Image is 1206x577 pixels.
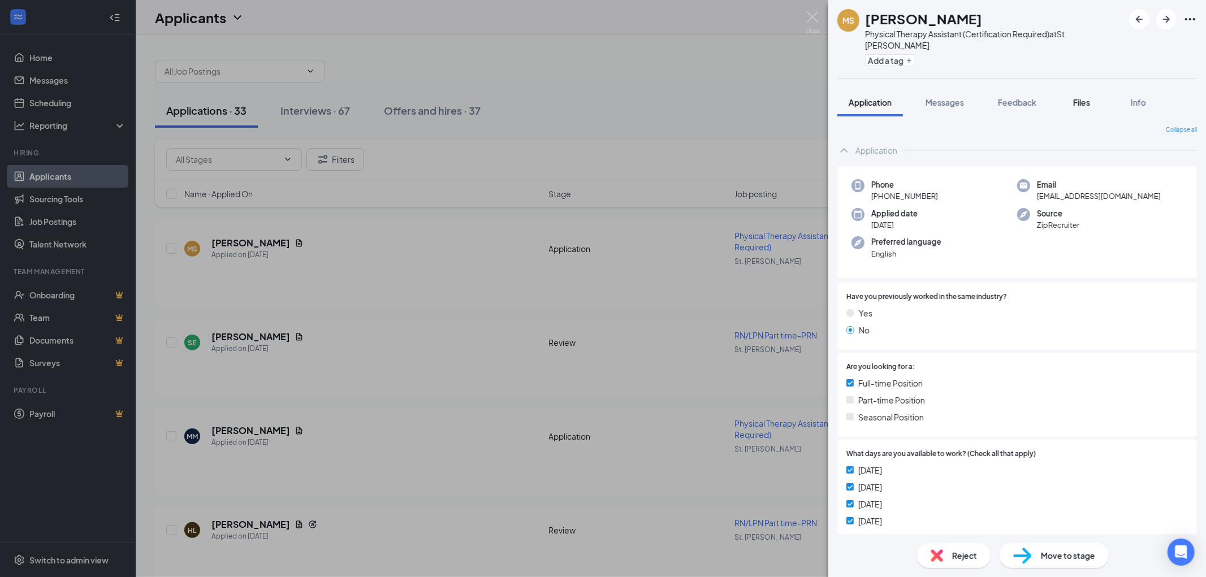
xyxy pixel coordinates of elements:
[858,532,882,544] span: [DATE]
[1160,12,1173,26] svg: ArrowRight
[865,54,915,66] button: PlusAdd a tag
[1183,12,1197,26] svg: Ellipses
[1041,549,1095,562] span: Move to stage
[906,57,913,64] svg: Plus
[998,97,1036,107] span: Feedback
[1073,97,1090,107] span: Files
[1037,219,1079,231] span: ZipRecruiter
[842,15,854,26] div: MS
[871,190,938,202] span: [PHONE_NUMBER]
[1129,9,1149,29] button: ArrowLeftNew
[871,179,938,190] span: Phone
[926,97,964,107] span: Messages
[837,144,851,157] svg: ChevronUp
[865,28,1123,51] div: Physical Therapy Assistant (Certification Required) at St. [PERSON_NAME]
[1037,190,1161,202] span: [EMAIL_ADDRESS][DOMAIN_NAME]
[859,324,870,336] span: No
[858,377,923,389] span: Full-time Position
[1037,179,1161,190] span: Email
[871,236,941,248] span: Preferred language
[858,394,925,406] span: Part-time Position
[871,248,941,259] span: English
[871,208,918,219] span: Applied date
[858,464,882,476] span: [DATE]
[858,498,882,510] span: [DATE]
[846,449,1036,459] span: What days are you available to work? (Check all that apply)
[858,515,882,527] span: [DATE]
[952,549,977,562] span: Reject
[871,219,918,231] span: [DATE]
[1131,97,1146,107] span: Info
[855,145,897,156] div: Application
[1166,125,1197,135] span: Collapse all
[858,411,924,423] span: Seasonal Position
[859,307,872,319] span: Yes
[849,97,892,107] span: Application
[846,362,915,372] span: Are you looking for a:
[1037,208,1079,219] span: Source
[846,292,1007,302] span: Have you previously worked in the same industry?
[1156,9,1177,29] button: ArrowRight
[865,9,982,28] h1: [PERSON_NAME]
[1132,12,1146,26] svg: ArrowLeftNew
[1168,539,1195,566] div: Open Intercom Messenger
[858,481,882,493] span: [DATE]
